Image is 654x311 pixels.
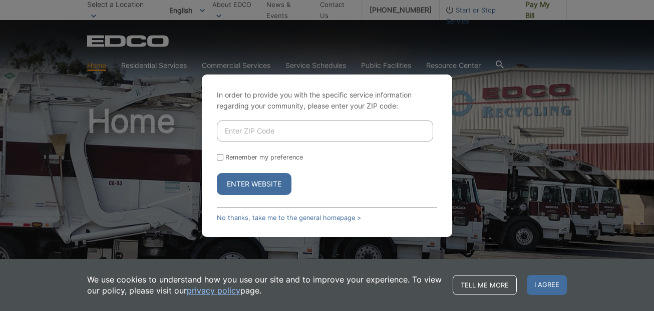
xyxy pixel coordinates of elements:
p: In order to provide you with the specific service information regarding your community, please en... [217,89,437,111]
input: Enter ZIP Code [217,120,433,141]
a: No thanks, take me to the general homepage > [217,214,361,221]
button: Enter Website [217,173,291,195]
span: I agree [527,275,567,295]
a: privacy policy [187,285,240,296]
label: Remember my preference [225,153,303,161]
a: Tell me more [453,275,517,295]
p: We use cookies to understand how you use our site and to improve your experience. To view our pol... [87,274,443,296]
